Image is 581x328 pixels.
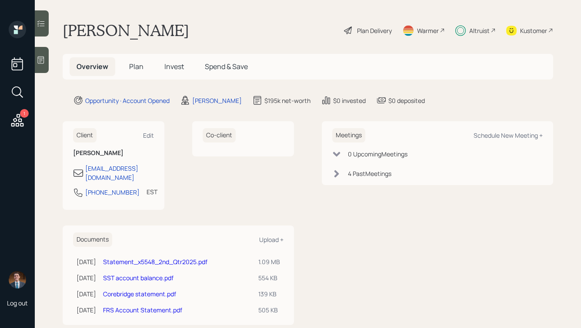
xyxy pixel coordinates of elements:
div: Upload + [259,235,284,244]
h6: Meetings [332,128,365,142]
a: SST account balance.pdf [103,274,174,282]
img: hunter_neumayer.jpg [9,271,26,288]
div: Schedule New Meeting + [474,131,543,139]
div: EST [147,187,157,196]
div: Log out [7,299,28,307]
a: Corebridge statement.pdf [103,290,176,298]
span: Plan [129,62,144,71]
div: 139 KB [258,289,280,298]
h6: Co-client [203,128,236,142]
a: Statement_x5548_2nd_Qtr2025.pdf [103,258,207,266]
a: FRS Account Statement.pdf [103,306,182,314]
div: Plan Delivery [357,26,392,35]
div: 0 Upcoming Meeting s [348,149,407,159]
div: [DATE] [77,273,96,282]
div: Warmer [417,26,439,35]
div: 1.09 MB [258,257,280,266]
div: Opportunity · Account Opened [85,96,170,105]
div: [DATE] [77,257,96,266]
h6: Documents [73,232,112,247]
div: [EMAIL_ADDRESS][DOMAIN_NAME] [85,164,154,182]
div: $0 invested [333,96,366,105]
div: Edit [143,131,154,139]
div: Altruist [469,26,490,35]
div: 1 [20,109,29,118]
div: 4 Past Meeting s [348,169,391,178]
span: Spend & Save [205,62,248,71]
h6: Client [73,128,97,142]
h6: [PERSON_NAME] [73,149,154,157]
div: [PERSON_NAME] [192,96,242,105]
span: Invest [164,62,184,71]
div: [DATE] [77,305,96,315]
h1: [PERSON_NAME] [63,21,189,40]
div: 505 KB [258,305,280,315]
span: Overview [77,62,108,71]
div: $0 deposited [388,96,425,105]
div: [DATE] [77,289,96,298]
div: 554 KB [258,273,280,282]
div: [PHONE_NUMBER] [85,188,140,197]
div: $195k net-worth [264,96,311,105]
div: Kustomer [520,26,547,35]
